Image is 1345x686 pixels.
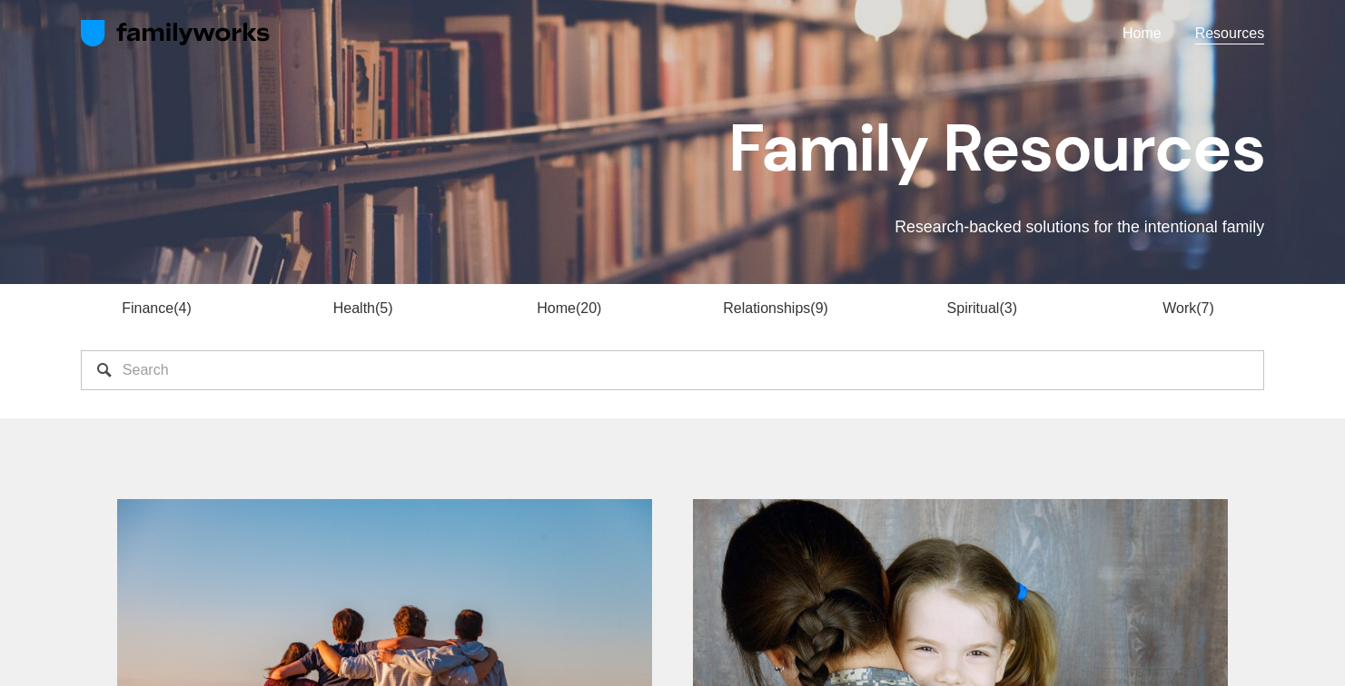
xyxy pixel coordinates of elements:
[947,300,1017,316] a: Spiritual3
[723,300,828,316] a: Relationships9
[1195,21,1264,45] a: Resources
[377,112,1264,187] h1: Family Resources
[810,300,828,316] span: 9
[999,300,1017,316] span: 3
[122,300,191,316] a: Finance4
[375,300,393,316] span: 5
[81,19,271,48] img: FamilyWorks
[1122,21,1162,45] a: Home
[576,300,601,316] span: 20
[537,300,601,316] a: Home20
[377,215,1264,240] p: Research-backed solutions for the intentional family
[1196,300,1214,316] span: 7
[333,300,393,316] a: Health5
[1162,300,1214,316] a: Work7
[81,350,1264,390] input: Search
[173,300,192,316] span: 4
